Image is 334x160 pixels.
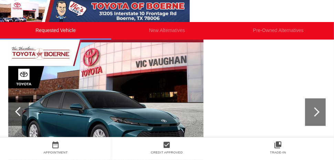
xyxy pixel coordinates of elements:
[222,141,334,149] a: collections_bookmark
[111,141,222,149] a: check_box
[270,151,286,154] a: Trade-In
[43,151,68,154] a: Appointment
[111,22,222,40] li: New Alternatives
[223,22,334,40] li: Pre-Owned Alternatives
[151,151,183,154] a: Credit Approved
